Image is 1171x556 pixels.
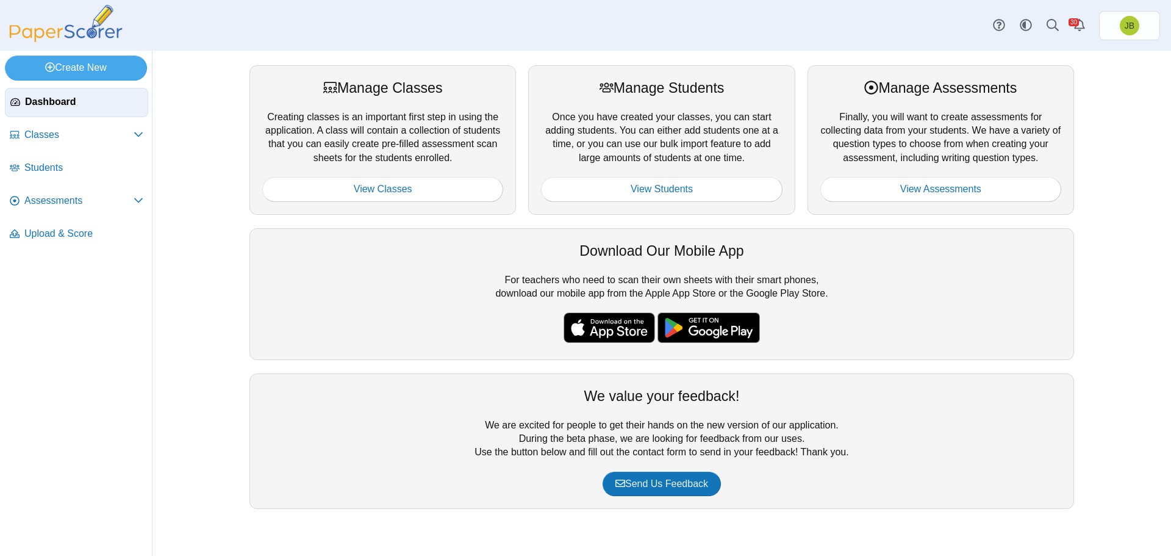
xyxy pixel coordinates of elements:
[262,78,503,98] div: Manage Classes
[262,241,1061,261] div: Download Our Mobile App
[1099,11,1160,40] a: Joel Boyd
[5,187,148,216] a: Assessments
[657,312,760,343] img: google-play-badge.png
[1120,16,1139,35] span: Joel Boyd
[820,177,1061,201] a: View Assessments
[528,65,795,214] div: Once you have created your classes, you can start adding students. You can either add students on...
[24,128,134,142] span: Classes
[1066,12,1093,39] a: Alerts
[541,78,782,98] div: Manage Students
[25,95,143,109] span: Dashboard
[24,227,143,240] span: Upload & Score
[541,177,782,201] a: View Students
[5,5,127,42] img: PaperScorer
[808,65,1074,214] div: Finally, you will want to create assessments for collecting data from your students. We have a va...
[249,374,1074,509] div: We are excited for people to get their hands on the new version of our application. During the be...
[24,161,143,175] span: Students
[5,220,148,249] a: Upload & Score
[262,386,1061,406] div: We value your feedback!
[603,472,721,496] a: Send Us Feedback
[249,228,1074,360] div: For teachers who need to scan their own sheets with their smart phones, download our mobile app f...
[249,65,516,214] div: Creating classes is an important first step in using the application. A class will contain a coll...
[820,78,1061,98] div: Manage Assessments
[5,121,148,150] a: Classes
[564,312,655,343] img: apple-store-badge.svg
[262,177,503,201] a: View Classes
[24,194,134,208] span: Assessments
[5,56,147,80] a: Create New
[615,478,708,489] span: Send Us Feedback
[5,34,127,44] a: PaperScorer
[5,154,148,183] a: Students
[5,88,148,117] a: Dashboard
[1125,21,1134,30] span: Joel Boyd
